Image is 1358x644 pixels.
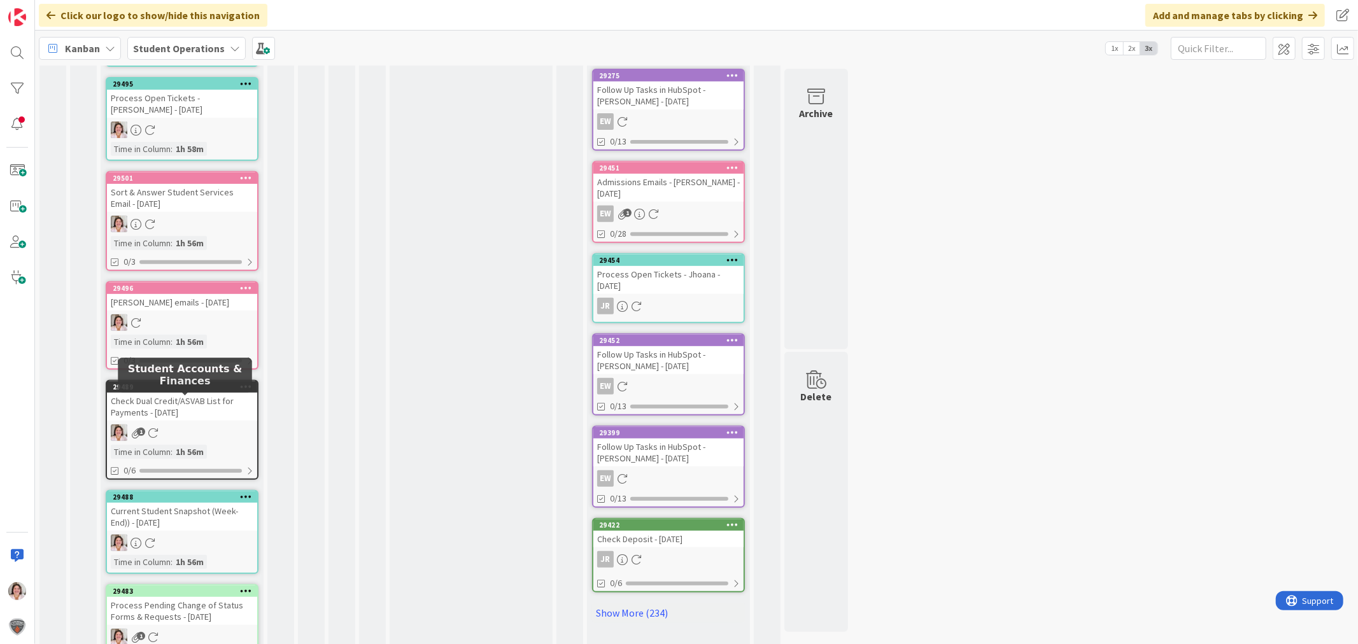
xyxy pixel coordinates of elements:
div: 29495 [113,80,257,88]
div: EW [593,113,744,130]
div: 29496 [113,284,257,293]
div: 29275 [599,71,744,80]
span: 0/13 [610,400,626,413]
div: 29452Follow Up Tasks in HubSpot - [PERSON_NAME] - [DATE] [593,335,744,374]
span: Kanban [65,41,100,56]
div: EW [597,113,614,130]
div: JR [597,298,614,314]
div: 29422 [593,519,744,531]
div: JR [593,298,744,314]
span: : [171,555,173,569]
img: avatar [8,618,26,636]
div: EW [597,470,614,487]
div: Follow Up Tasks in HubSpot - [PERSON_NAME] - [DATE] [593,81,744,109]
span: 1x [1106,42,1123,55]
div: 29451 [599,164,744,172]
div: 29501 [107,172,257,184]
div: EW [597,378,614,395]
span: 0/28 [610,227,626,241]
span: 0/3 [124,354,136,367]
span: : [171,236,173,250]
div: 29452 [599,336,744,345]
span: 3x [1140,42,1157,55]
span: 1 [137,632,145,640]
input: Quick Filter... [1171,37,1266,60]
div: 29422Check Deposit - [DATE] [593,519,744,547]
div: Process Open Tickets - [PERSON_NAME] - [DATE] [107,90,257,118]
div: 29495 [107,78,257,90]
span: : [171,142,173,156]
div: 29488 [113,493,257,501]
div: 29275 [593,70,744,81]
div: EW [597,206,614,222]
div: 29483 [113,587,257,596]
span: 0/6 [124,464,136,477]
div: Time in Column [111,555,171,569]
div: Add and manage tabs by clicking [1145,4,1325,27]
div: 29399 [599,428,744,437]
div: Current Student Snapshot (Week-End)) - [DATE] [107,503,257,531]
div: EW [107,314,257,331]
div: 29501 [113,174,257,183]
div: 29454 [593,255,744,266]
div: 29501Sort & Answer Student Services Email - [DATE] [107,172,257,212]
div: Time in Column [111,335,171,349]
div: Process Open Tickets - Jhoana - [DATE] [593,266,744,294]
div: EW [593,378,744,395]
a: Show More (234) [592,603,745,623]
div: [PERSON_NAME] emails - [DATE] [107,294,257,311]
div: Sort & Answer Student Services Email - [DATE] [107,184,257,212]
div: 29454 [599,256,744,265]
div: 1h 56m [173,445,207,459]
div: 1h 56m [173,236,207,250]
span: Support [27,2,58,17]
div: Click our logo to show/hide this navigation [39,4,267,27]
div: EW [107,424,257,441]
div: Process Pending Change of Status Forms & Requests - [DATE] [107,597,257,625]
div: 29451 [593,162,744,174]
b: Student Operations [133,42,225,55]
div: Archive [800,106,833,121]
img: EW [111,122,127,138]
div: 29489Check Dual Credit/ASVAB List for Payments - [DATE] [107,381,257,421]
div: Check Deposit - [DATE] [593,531,744,547]
span: 0/13 [610,492,626,505]
div: Follow Up Tasks in HubSpot - [PERSON_NAME] - [DATE] [593,346,744,374]
div: 29488Current Student Snapshot (Week-End)) - [DATE] [107,491,257,531]
div: Check Dual Credit/ASVAB List for Payments - [DATE] [107,393,257,421]
div: 29422 [599,521,744,529]
div: Admissions Emails - [PERSON_NAME] - [DATE] [593,174,744,202]
div: EW [107,216,257,232]
div: 29489 [107,381,257,393]
div: EW [107,122,257,138]
div: 29275Follow Up Tasks in HubSpot - [PERSON_NAME] - [DATE] [593,70,744,109]
img: EW [111,535,127,551]
img: Visit kanbanzone.com [8,8,26,26]
span: 1 [137,428,145,436]
div: 29399Follow Up Tasks in HubSpot - [PERSON_NAME] - [DATE] [593,427,744,466]
span: 2x [1123,42,1140,55]
div: 1h 58m [173,142,207,156]
div: EW [107,535,257,551]
div: Time in Column [111,445,171,459]
div: 29488 [107,491,257,503]
div: EW [593,470,744,487]
div: 29451Admissions Emails - [PERSON_NAME] - [DATE] [593,162,744,202]
span: 1 [623,209,632,217]
div: 1h 56m [173,555,207,569]
img: EW [111,424,127,441]
div: 29454Process Open Tickets - Jhoana - [DATE] [593,255,744,294]
div: JR [593,551,744,568]
div: EW [593,206,744,222]
div: 29483 [107,585,257,597]
div: 29399 [593,427,744,438]
img: EW [111,216,127,232]
div: JR [597,551,614,568]
div: 29489 [113,382,257,391]
div: Time in Column [111,236,171,250]
span: : [171,335,173,349]
div: 29496[PERSON_NAME] emails - [DATE] [107,283,257,311]
span: 0/6 [610,577,622,590]
span: : [171,445,173,459]
img: EW [111,314,127,331]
